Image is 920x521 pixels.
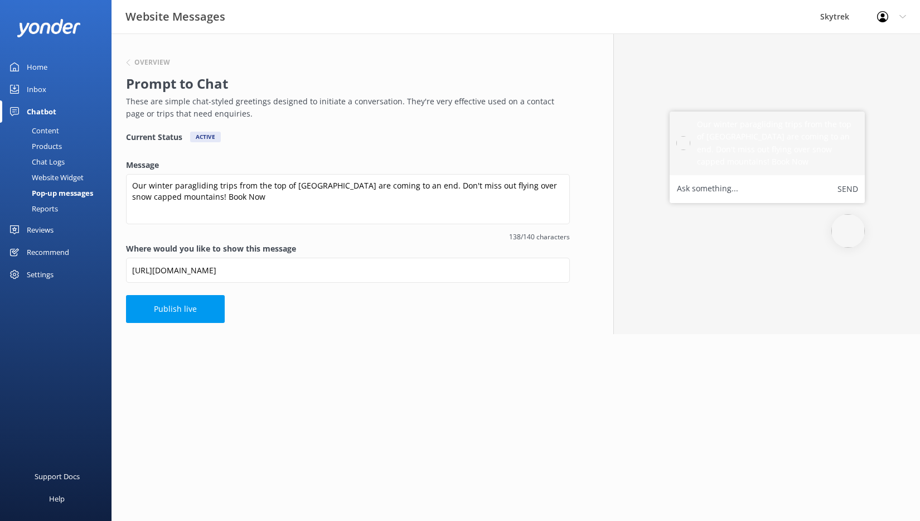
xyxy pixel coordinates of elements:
[7,123,112,138] a: Content
[126,73,564,94] h2: Prompt to Chat
[27,56,47,78] div: Home
[126,132,182,142] h4: Current Status
[7,138,112,154] a: Products
[27,100,56,123] div: Chatbot
[677,182,738,196] label: Ask something...
[7,138,62,154] div: Products
[7,201,112,216] a: Reports
[7,201,58,216] div: Reports
[126,295,225,323] button: Publish live
[49,488,65,510] div: Help
[17,19,81,37] img: yonder-white-logo.png
[126,231,570,242] span: 138/140 characters
[126,243,570,255] label: Where would you like to show this message
[126,258,570,283] input: https://www.example.com/page
[126,174,570,224] textarea: Our winter paragliding trips from the top of [GEOGRAPHIC_DATA] are coming to an end. Don't miss o...
[35,465,80,488] div: Support Docs
[190,132,221,142] div: Active
[27,78,46,100] div: Inbox
[7,185,112,201] a: Pop-up messages
[7,170,112,185] a: Website Widget
[125,8,225,26] h3: Website Messages
[837,182,858,196] button: Send
[126,59,170,66] button: Overview
[126,95,564,120] p: These are simple chat-styled greetings designed to initiate a conversation. They're very effectiv...
[7,185,93,201] div: Pop-up messages
[126,159,570,171] label: Message
[697,118,858,168] h5: Our winter paragliding trips from the top of [GEOGRAPHIC_DATA] are coming to an end. Don't miss o...
[27,263,54,286] div: Settings
[7,154,65,170] div: Chat Logs
[7,123,59,138] div: Content
[134,59,170,66] h6: Overview
[7,154,112,170] a: Chat Logs
[7,170,84,185] div: Website Widget
[27,219,54,241] div: Reviews
[27,241,69,263] div: Recommend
